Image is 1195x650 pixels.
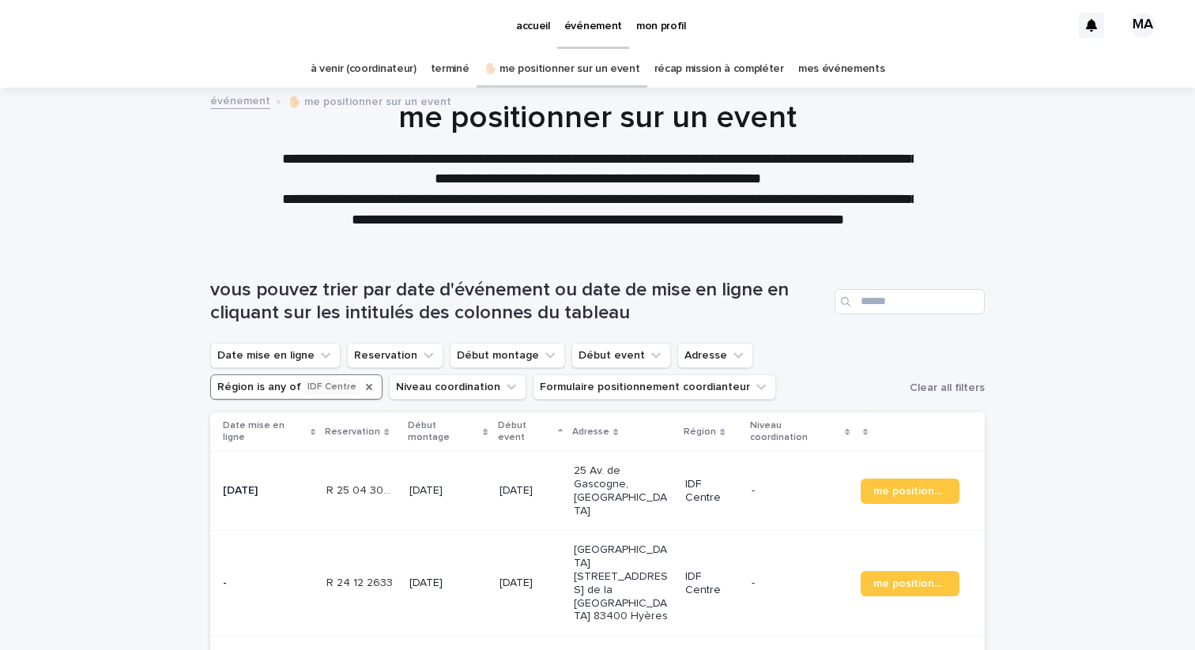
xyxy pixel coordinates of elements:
[798,51,885,88] a: mes événements
[288,92,451,109] p: ✋🏻 me positionner sur un event
[347,343,443,368] button: Reservation
[408,417,479,446] p: Début montage
[210,99,985,137] h1: me positionner sur un event
[572,423,609,441] p: Adresse
[450,343,565,368] button: Début montage
[750,417,840,446] p: Niveau coordination
[223,417,307,446] p: Date mise en ligne
[210,531,985,637] tr: -R 24 12 2633R 24 12 2633 [DATE][DATE][GEOGRAPHIC_DATA] [STREET_ADDRESS] de la [GEOGRAPHIC_DATA] ...
[223,577,314,590] p: -
[861,479,959,504] a: me positionner
[574,543,673,623] p: [GEOGRAPHIC_DATA] [STREET_ADDRESS] de la [GEOGRAPHIC_DATA] 83400 Hyères
[752,577,848,590] p: -
[32,9,185,41] img: Ls34BcGeRexTGTNfXpUC
[325,423,380,441] p: Reservation
[835,289,985,314] input: Search
[210,279,828,325] h1: vous pouvez trier par date d'événement ou date de mise en ligne en cliquant sur les intitulés des...
[903,376,985,400] button: Clear all filters
[533,374,776,400] button: Formulaire positionnement coordianteur
[326,573,396,590] p: R 24 12 2633
[654,51,784,88] a: récap mission à compléter
[311,51,417,88] a: à venir (coordinateur)
[873,486,947,497] span: me positionner
[499,577,562,590] p: [DATE]
[910,382,985,393] span: Clear all filters
[861,571,959,596] a: me positionner
[409,484,487,498] p: [DATE]
[326,481,400,498] p: R 25 04 3097
[685,570,739,597] p: IDF Centre
[499,484,562,498] p: [DATE]
[431,51,469,88] a: terminé
[484,51,640,88] a: ✋🏻 me positionner sur un event
[498,417,555,446] p: Début event
[1130,13,1155,38] div: MA
[685,478,739,505] p: IDF Centre
[210,343,341,368] button: Date mise en ligne
[223,484,314,498] p: [DATE]
[210,374,383,400] button: Région
[389,374,526,400] button: Niveau coordination
[210,452,985,531] tr: [DATE]R 25 04 3097R 25 04 3097 [DATE][DATE]25 Av. de Gascogne, [GEOGRAPHIC_DATA]IDF Centre-me pos...
[677,343,753,368] button: Adresse
[210,91,270,109] a: événement
[571,343,671,368] button: Début event
[409,577,487,590] p: [DATE]
[752,484,848,498] p: -
[873,578,947,589] span: me positionner
[574,464,673,517] p: 25 Av. de Gascogne, [GEOGRAPHIC_DATA]
[684,423,716,441] p: Région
